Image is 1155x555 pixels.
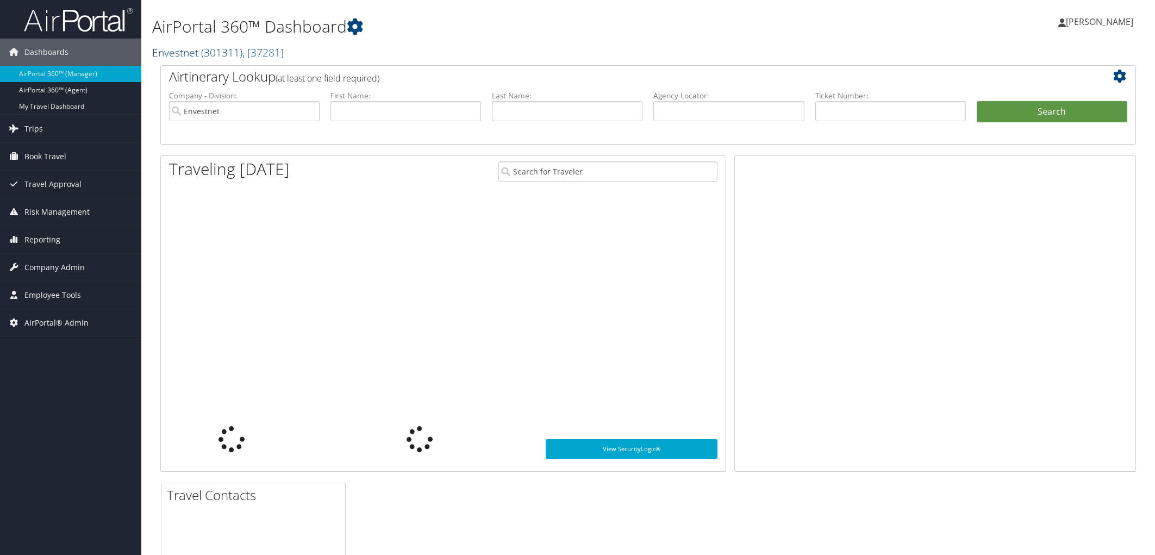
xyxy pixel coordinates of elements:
h2: Airtinerary Lookup [169,67,1046,86]
button: Search [977,101,1127,123]
label: First Name: [330,90,481,101]
label: Agency Locator: [653,90,804,101]
img: airportal-logo.png [24,7,133,33]
input: Search for Traveler [498,161,717,182]
h2: Travel Contacts [167,486,345,504]
label: Last Name: [492,90,642,101]
span: [PERSON_NAME] [1066,16,1133,28]
span: Travel Approval [24,171,82,198]
h1: Traveling [DATE] [169,158,290,180]
span: (at least one field required) [276,72,379,84]
span: AirPortal® Admin [24,309,89,336]
label: Company - Division: [169,90,320,101]
span: Risk Management [24,198,90,226]
h1: AirPortal 360™ Dashboard [152,15,814,38]
a: Envestnet [152,45,284,60]
span: Book Travel [24,143,66,170]
a: [PERSON_NAME] [1058,5,1144,38]
a: View SecurityLogic® [546,439,717,459]
span: Employee Tools [24,282,81,309]
span: Reporting [24,226,60,253]
span: Dashboards [24,39,68,66]
span: ( 301311 ) [201,45,242,60]
span: Trips [24,115,43,142]
label: Ticket Number: [815,90,966,101]
span: , [ 37281 ] [242,45,284,60]
span: Company Admin [24,254,85,281]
